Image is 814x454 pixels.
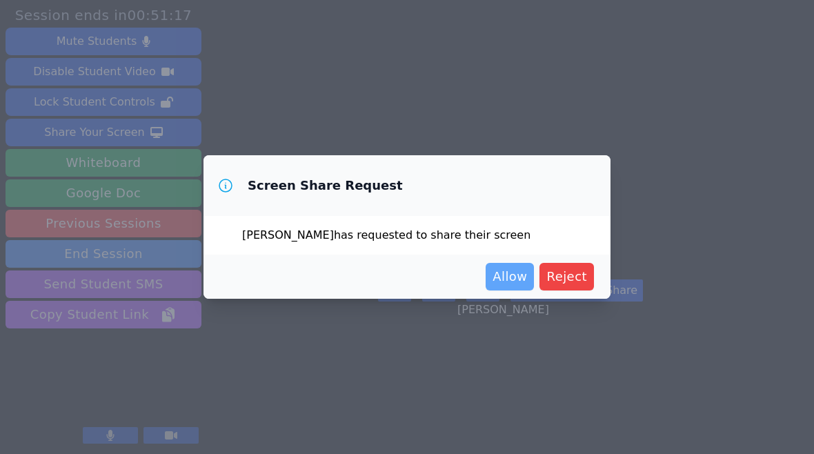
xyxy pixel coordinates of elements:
[493,267,527,286] span: Allow
[486,263,534,290] button: Allow
[203,216,610,255] div: [PERSON_NAME] has requested to share their screen
[539,263,594,290] button: Reject
[546,267,587,286] span: Reject
[248,177,403,194] h3: Screen Share Request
